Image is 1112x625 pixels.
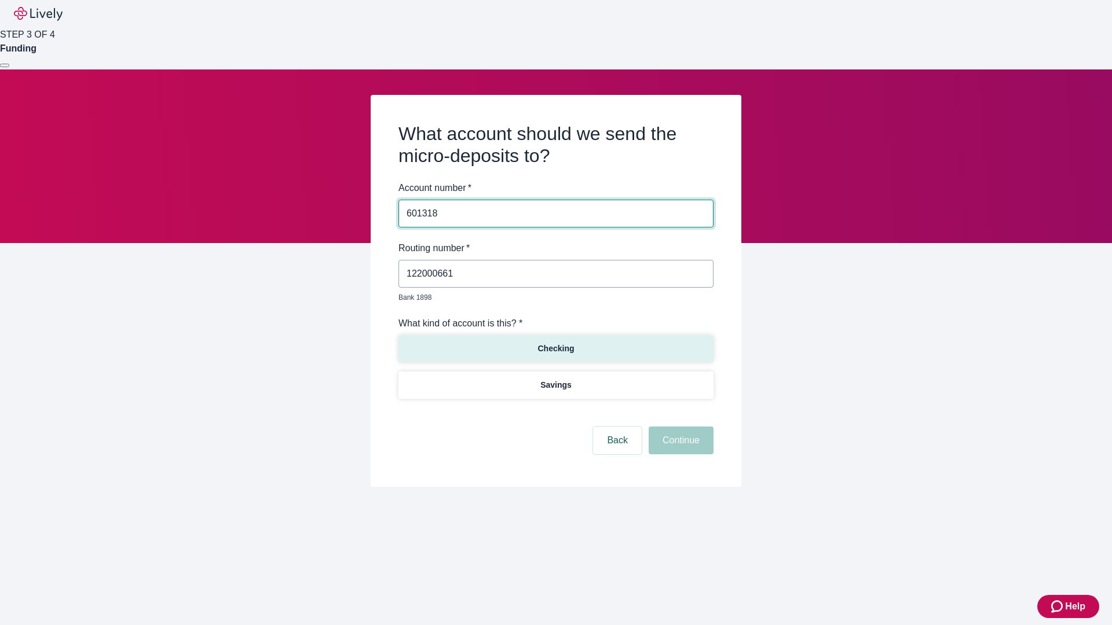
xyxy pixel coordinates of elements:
label: Routing number [398,241,470,255]
p: Checking [537,343,574,355]
button: Zendesk support iconHelp [1037,595,1099,618]
button: Back [593,427,642,454]
button: Checking [398,335,714,362]
img: Lively [14,7,63,21]
h2: What account should we send the micro-deposits to? [398,123,714,167]
svg: Zendesk support icon [1051,600,1065,613]
button: Savings [398,372,714,399]
label: Account number [398,181,471,195]
p: Savings [540,379,572,391]
span: Help [1065,600,1085,613]
label: What kind of account is this? * [398,317,522,330]
p: Bank 1898 [398,292,705,303]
